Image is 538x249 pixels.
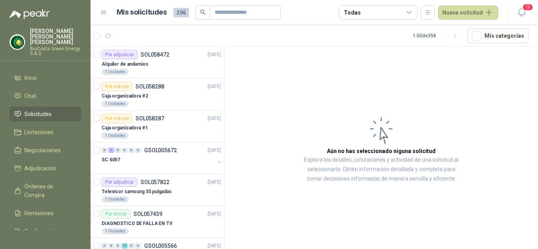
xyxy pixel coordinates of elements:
[141,52,169,57] p: SOL058472
[91,79,224,111] a: Por cotizarSOL058288[DATE] Caja organizadora #21 Unidades
[102,220,173,227] p: DIAGNOSTICO DE FALLA EN TV
[344,8,360,17] div: Todas
[9,9,50,19] img: Logo peakr
[102,146,223,171] a: 0 1 0 0 0 0 GSOL005672[DATE] SC 6057
[200,9,206,15] span: search
[9,224,81,239] a: Configuración
[514,6,529,20] button: 15
[208,179,221,186] p: [DATE]
[208,147,221,154] p: [DATE]
[24,164,56,173] span: Adjudicación
[102,148,108,153] div: 0
[144,148,177,153] p: GSOL005672
[24,128,54,136] span: Licitaciones
[102,61,148,68] p: Alquiler de andamios
[128,148,134,153] div: 0
[9,143,81,158] a: Negociaciones
[115,148,121,153] div: 0
[9,206,81,221] a: Remisiones
[102,177,137,187] div: Por adjudicar
[102,209,130,219] div: Por enviar
[102,101,129,107] div: 1 Unidades
[141,179,169,185] p: SOL057822
[108,243,114,249] div: 0
[413,30,461,42] div: 1 - 50 de 358
[24,227,59,236] span: Configuración
[208,51,221,59] p: [DATE]
[102,69,129,75] div: 1 Unidades
[134,211,162,217] p: SOL057439
[91,174,224,206] a: Por adjudicarSOL057822[DATE] Televisor samsung 55 pulgadas1 Unidades
[115,243,121,249] div: 0
[122,243,128,249] div: 11
[30,46,81,56] p: BioCosta Green Energy S.A.S
[108,148,114,153] div: 1
[208,210,221,218] p: [DATE]
[24,92,36,100] span: Chat
[9,107,81,122] a: Solicitudes
[173,8,189,17] span: 296
[102,124,148,132] p: Caja organizadora #1
[117,7,167,18] h1: Mis solicitudes
[327,147,436,155] h3: Aún no has seleccionado niguna solicitud
[102,243,108,249] div: 0
[24,182,74,199] span: Órdenes de Compra
[102,50,137,59] div: Por adjudicar
[9,89,81,103] a: Chat
[102,228,129,234] div: 1 Unidades
[30,28,81,45] p: [PERSON_NAME] [PERSON_NAME] [PERSON_NAME]
[9,179,81,203] a: Órdenes de Compra
[128,243,134,249] div: 0
[24,110,52,118] span: Solicitudes
[9,125,81,140] a: Licitaciones
[438,6,498,20] button: Nueva solicitud
[91,111,224,142] a: Por cotizarSOL058287[DATE] Caja organizadora #11 Unidades
[91,206,224,238] a: Por enviarSOL057439[DATE] DIAGNOSTICO DE FALLA EN TV1 Unidades
[102,82,132,91] div: Por cotizar
[144,243,177,249] p: GSOL005566
[9,70,81,85] a: Inicio
[135,116,164,121] p: SOL058287
[208,83,221,90] p: [DATE]
[135,84,164,89] p: SOL058288
[102,156,120,164] p: SC 6057
[102,196,129,203] div: 1 Unidades
[468,28,529,43] button: Mís categorías
[24,146,61,155] span: Negociaciones
[102,114,132,123] div: Por cotizar
[24,74,37,82] span: Inicio
[135,148,141,153] div: 0
[102,92,148,100] p: Caja organizadora #2
[24,209,54,218] span: Remisiones
[522,4,533,11] span: 15
[122,148,128,153] div: 0
[135,243,141,249] div: 0
[208,115,221,122] p: [DATE]
[303,155,459,184] p: Explora los detalles, cotizaciones y actividad de una solicitud al seleccionarla. Obtén informaci...
[10,35,25,50] img: Company Logo
[91,47,224,79] a: Por adjudicarSOL058472[DATE] Alquiler de andamios1 Unidades
[9,161,81,176] a: Adjudicación
[102,133,129,139] div: 1 Unidades
[102,188,172,196] p: Televisor samsung 55 pulgadas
